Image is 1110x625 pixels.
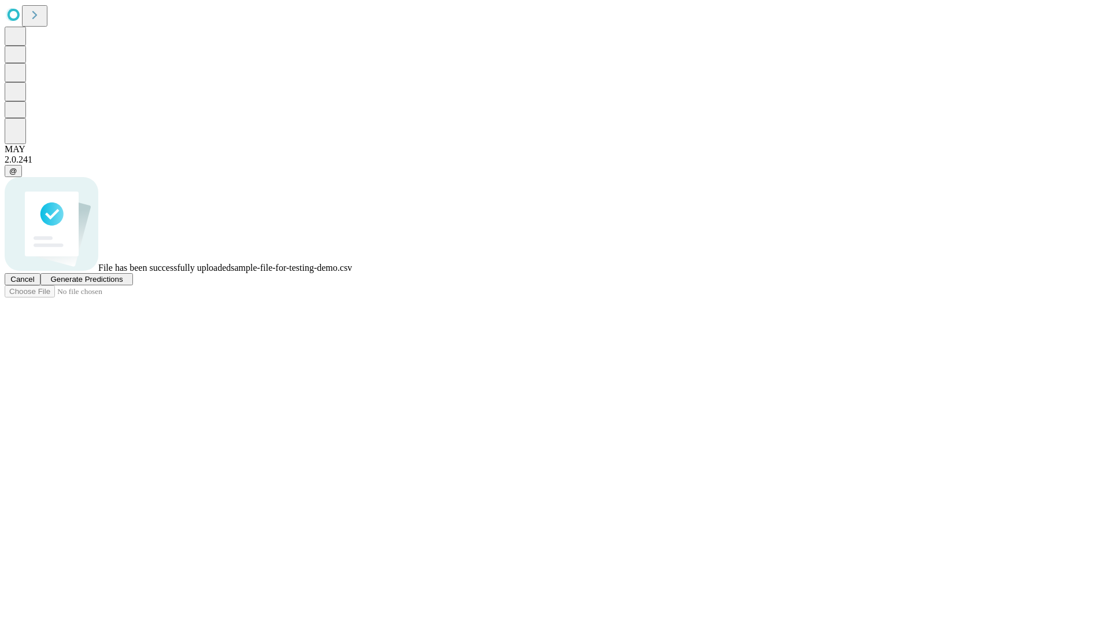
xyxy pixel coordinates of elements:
span: @ [9,167,17,175]
span: Cancel [10,275,35,284]
span: File has been successfully uploaded [98,263,231,273]
button: @ [5,165,22,177]
div: 2.0.241 [5,155,1105,165]
span: sample-file-for-testing-demo.csv [231,263,352,273]
button: Generate Predictions [40,273,133,285]
button: Cancel [5,273,40,285]
span: Generate Predictions [50,275,123,284]
div: MAY [5,144,1105,155]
